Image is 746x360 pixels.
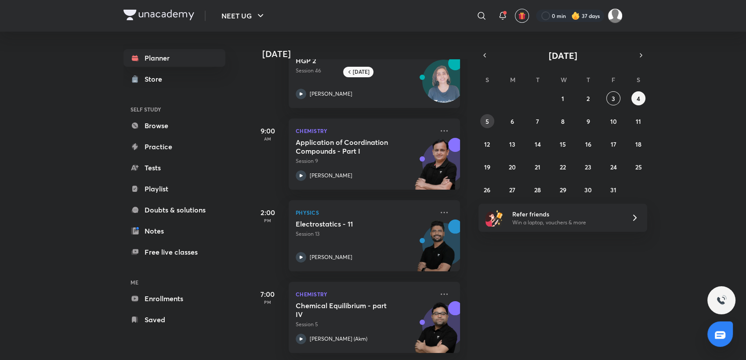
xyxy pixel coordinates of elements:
[587,94,590,103] abbr: October 2, 2025
[534,186,541,194] abbr: October 28, 2025
[484,140,490,148] abbr: October 12, 2025
[123,49,225,67] a: Planner
[480,160,494,174] button: October 19, 2025
[296,320,434,328] p: Session 5
[512,209,620,219] h6: Refer friends
[296,289,434,299] p: Chemistry
[531,114,545,128] button: October 7, 2025
[296,301,405,319] h5: Chemical Equilibrium - part IV
[556,160,570,174] button: October 22, 2025
[561,94,564,103] abbr: October 1, 2025
[485,117,489,126] abbr: October 5, 2025
[606,91,620,105] button: October 3, 2025
[296,220,405,228] h5: Electrostatics - 11
[535,163,540,171] abbr: October 21, 2025
[250,136,285,141] p: AM
[631,137,645,151] button: October 18, 2025
[296,230,434,238] p: Session 13
[505,137,519,151] button: October 13, 2025
[515,9,529,23] button: avatar
[608,8,623,23] img: Payal
[485,76,489,84] abbr: Sunday
[571,11,580,20] img: streak
[250,54,285,60] p: AM
[505,183,519,197] button: October 27, 2025
[296,207,434,218] p: Physics
[610,140,616,148] abbr: October 17, 2025
[610,163,616,171] abbr: October 24, 2025
[123,159,225,176] a: Tests
[216,7,271,25] button: NEET UG
[310,335,367,343] p: [PERSON_NAME] (Akm)
[631,91,645,105] button: October 4, 2025
[262,49,469,59] h4: [DATE]
[635,140,641,148] abbr: October 18, 2025
[531,137,545,151] button: October 14, 2025
[123,10,194,22] a: Company Logo
[505,114,519,128] button: October 6, 2025
[716,295,727,306] img: ttu
[484,186,490,194] abbr: October 26, 2025
[556,114,570,128] button: October 8, 2025
[123,180,225,198] a: Playlist
[612,76,615,84] abbr: Friday
[586,117,590,126] abbr: October 9, 2025
[296,67,434,75] p: Session 46
[310,253,352,261] p: [PERSON_NAME]
[123,243,225,261] a: Free live classes
[145,74,167,84] div: Store
[250,218,285,223] p: PM
[509,140,515,148] abbr: October 13, 2025
[531,160,545,174] button: October 21, 2025
[535,140,541,148] abbr: October 14, 2025
[509,163,516,171] abbr: October 20, 2025
[581,91,595,105] button: October 2, 2025
[581,183,595,197] button: October 30, 2025
[123,222,225,240] a: Notes
[250,289,285,299] h5: 7:00
[606,183,620,197] button: October 31, 2025
[518,12,526,20] img: avatar
[586,76,590,84] abbr: Thursday
[480,137,494,151] button: October 12, 2025
[635,163,642,171] abbr: October 25, 2025
[536,76,540,84] abbr: Tuesday
[310,172,352,180] p: [PERSON_NAME]
[637,76,640,84] abbr: Saturday
[123,201,225,219] a: Doubts & solutions
[606,137,620,151] button: October 17, 2025
[636,117,641,126] abbr: October 11, 2025
[123,275,225,290] h6: ME
[581,137,595,151] button: October 16, 2025
[250,207,285,218] h5: 2:00
[510,76,515,84] abbr: Monday
[610,186,616,194] abbr: October 31, 2025
[610,117,616,126] abbr: October 10, 2025
[123,102,225,117] h6: SELF STUDY
[606,160,620,174] button: October 24, 2025
[296,126,434,136] p: Chemistry
[509,186,515,194] abbr: October 27, 2025
[560,140,566,148] abbr: October 15, 2025
[559,186,566,194] abbr: October 29, 2025
[310,90,352,98] p: [PERSON_NAME]
[123,10,194,20] img: Company Logo
[412,220,460,280] img: unacademy
[585,140,591,148] abbr: October 16, 2025
[123,138,225,155] a: Practice
[556,91,570,105] button: October 1, 2025
[549,50,577,61] span: [DATE]
[505,160,519,174] button: October 20, 2025
[485,209,503,227] img: referral
[556,137,570,151] button: October 15, 2025
[556,183,570,197] button: October 29, 2025
[250,299,285,305] p: PM
[296,157,434,165] p: Session 9
[491,49,635,61] button: [DATE]
[123,70,225,88] a: Store
[561,76,567,84] abbr: Wednesday
[511,117,514,126] abbr: October 6, 2025
[123,311,225,328] a: Saved
[637,94,640,103] abbr: October 4, 2025
[250,126,285,136] h5: 9:00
